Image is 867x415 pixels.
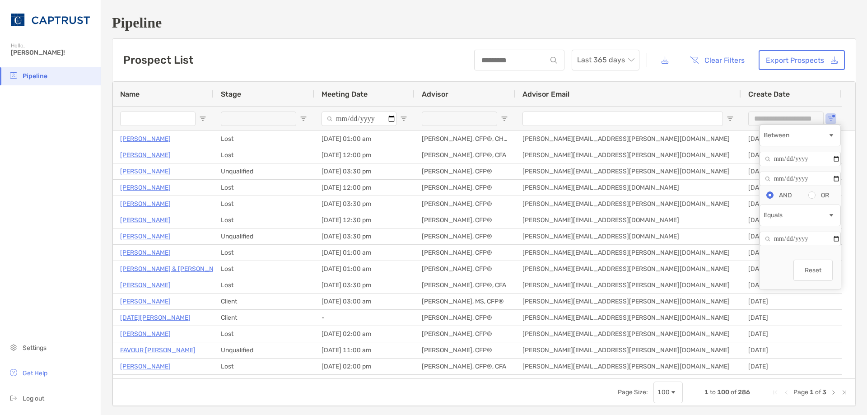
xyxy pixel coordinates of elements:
[741,294,842,309] div: [DATE]
[415,375,515,391] div: [PERSON_NAME], CFP®
[8,342,19,353] img: settings icon
[314,228,415,244] div: [DATE] 03:30 pm
[120,133,171,145] a: [PERSON_NAME]
[214,277,314,293] div: Lost
[741,147,842,163] div: [DATE]
[120,149,171,161] p: [PERSON_NAME]
[415,261,515,277] div: [PERSON_NAME], CFP®
[314,326,415,342] div: [DATE] 02:00 am
[23,369,47,377] span: Get Help
[515,261,741,277] div: [PERSON_NAME][EMAIL_ADDRESS][PERSON_NAME][DOMAIN_NAME]
[314,245,415,261] div: [DATE] 01:00 am
[123,54,193,66] h3: Prospect List
[8,70,19,81] img: pipeline icon
[741,196,842,212] div: [DATE]
[515,359,741,374] div: [PERSON_NAME][EMAIL_ADDRESS][PERSON_NAME][DOMAIN_NAME]
[827,115,834,122] button: Open Filter Menu
[120,361,171,372] a: [PERSON_NAME]
[120,345,196,356] a: FAVOUR [PERSON_NAME]
[760,125,841,146] div: Filtering operator
[515,180,741,196] div: [PERSON_NAME][EMAIL_ADDRESS][DOMAIN_NAME]
[415,310,515,326] div: [PERSON_NAME], CFP®
[120,198,171,210] p: [PERSON_NAME]
[764,131,828,139] div: Between
[515,277,741,293] div: [PERSON_NAME][EMAIL_ADDRESS][PERSON_NAME][DOMAIN_NAME]
[214,294,314,309] div: Client
[23,72,47,80] span: Pipeline
[422,90,448,98] span: Advisor
[23,344,47,352] span: Settings
[415,326,515,342] div: [PERSON_NAME], CFP®
[415,245,515,261] div: [PERSON_NAME], CFP®
[120,296,171,307] p: [PERSON_NAME]
[214,212,314,228] div: Lost
[214,375,314,391] div: Lost
[515,310,741,326] div: [PERSON_NAME][EMAIL_ADDRESS][PERSON_NAME][DOMAIN_NAME]
[314,212,415,228] div: [DATE] 12:30 pm
[810,388,814,396] span: 1
[550,57,557,64] img: input icon
[760,152,841,166] input: Filter Value
[515,294,741,309] div: [PERSON_NAME][EMAIL_ADDRESS][PERSON_NAME][DOMAIN_NAME]
[199,115,206,122] button: Open Filter Menu
[120,112,196,126] input: Name Filter Input
[415,228,515,244] div: [PERSON_NAME], CFP®
[120,166,171,177] a: [PERSON_NAME]
[821,191,829,199] div: OR
[653,382,683,403] div: Page Size
[314,180,415,196] div: [DATE] 12:00 pm
[415,359,515,374] div: [PERSON_NAME], CFP®, CFA
[717,388,729,396] span: 100
[515,212,741,228] div: [PERSON_NAME][EMAIL_ADDRESS][DOMAIN_NAME]
[214,228,314,244] div: Unqualified
[522,90,569,98] span: Advisor Email
[830,389,837,396] div: Next Page
[793,388,808,396] span: Page
[120,263,228,275] a: [PERSON_NAME] & [PERSON_NAME]
[764,211,828,219] div: Equals
[415,147,515,163] div: [PERSON_NAME], CFP®, CFA
[760,205,841,226] div: Filtering operator
[120,377,171,388] a: [PERSON_NAME]
[314,375,415,391] div: [DATE] 04:00 pm
[214,131,314,147] div: Lost
[314,277,415,293] div: [DATE] 03:30 pm
[515,375,741,391] div: [PERSON_NAME][EMAIL_ADDRESS][PERSON_NAME][DOMAIN_NAME]
[120,214,171,226] a: [PERSON_NAME]
[8,367,19,378] img: get-help icon
[11,4,90,36] img: CAPTRUST Logo
[822,388,826,396] span: 3
[683,50,751,70] button: Clear Filters
[120,247,171,258] p: [PERSON_NAME]
[415,342,515,358] div: [PERSON_NAME], CFP®
[515,196,741,212] div: [PERSON_NAME][EMAIL_ADDRESS][PERSON_NAME][DOMAIN_NAME]
[515,131,741,147] div: [PERSON_NAME][EMAIL_ADDRESS][PERSON_NAME][DOMAIN_NAME]
[415,196,515,212] div: [PERSON_NAME], CFP®
[11,49,95,56] span: [PERSON_NAME]!
[415,180,515,196] div: [PERSON_NAME], CFP®
[314,359,415,374] div: [DATE] 02:00 pm
[741,163,842,179] div: [DATE]
[501,115,508,122] button: Open Filter Menu
[214,310,314,326] div: Client
[120,280,171,291] p: [PERSON_NAME]
[815,388,821,396] span: of
[759,50,845,70] a: Export Prospects
[400,115,407,122] button: Open Filter Menu
[741,180,842,196] div: [DATE]
[120,312,191,323] a: [DATE][PERSON_NAME]
[112,14,856,31] h1: Pipeline
[515,245,741,261] div: [PERSON_NAME][EMAIL_ADDRESS][PERSON_NAME][DOMAIN_NAME]
[741,310,842,326] div: [DATE]
[522,112,723,126] input: Advisor Email Filter Input
[741,212,842,228] div: [DATE]
[415,212,515,228] div: [PERSON_NAME], CFP®
[314,196,415,212] div: [DATE] 03:30 pm
[300,115,307,122] button: Open Filter Menu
